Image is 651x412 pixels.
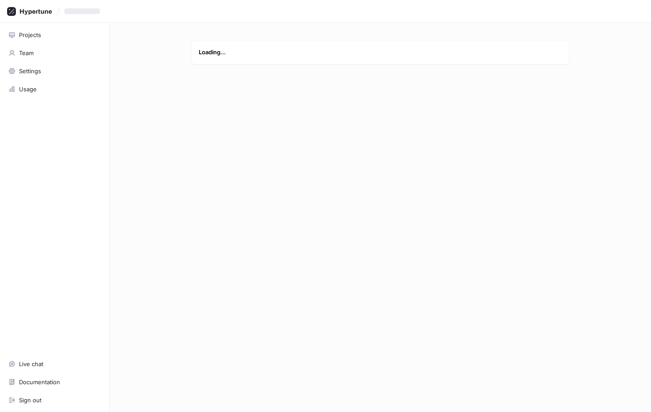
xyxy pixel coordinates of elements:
a: Documentation [4,375,105,390]
p: Loading... [199,48,562,57]
div: Live chat [19,360,43,367]
div: Sign out [19,397,42,404]
div: Projects [19,31,41,38]
div: Settings [19,67,41,75]
span: ‌ [64,8,100,14]
div: Usage [19,86,37,93]
a: Team [4,45,105,60]
a: Settings [4,64,105,79]
div: Documentation [19,378,60,386]
a: Projects [4,27,105,42]
button: ‌ [61,4,107,19]
a: Usage [4,82,105,97]
div: Team [19,49,34,56]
